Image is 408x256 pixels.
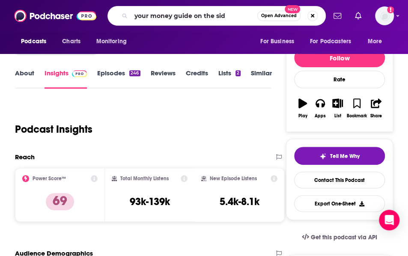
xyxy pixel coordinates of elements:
[351,9,365,23] a: Show notifications dropdown
[347,113,367,119] div: Bookmark
[294,93,312,124] button: Play
[330,9,345,23] a: Show notifications dropdown
[218,69,241,89] a: Lists2
[285,5,300,13] span: New
[129,70,140,76] div: 246
[57,33,86,50] a: Charts
[329,93,346,124] button: List
[33,176,66,182] h2: Power Score™
[96,36,126,48] span: Monitoring
[257,11,301,21] button: Open AdvancedNew
[330,153,359,160] span: Tell Me Why
[368,36,382,48] span: More
[362,33,393,50] button: open menu
[107,6,326,26] div: Search podcasts, credits, & more...
[304,33,363,50] button: open menu
[62,36,80,48] span: Charts
[131,9,257,23] input: Search podcasts, credits, & more...
[375,6,394,25] button: Show profile menu
[15,69,34,89] a: About
[260,36,294,48] span: For Business
[151,69,176,89] a: Reviews
[251,69,272,89] a: Similar
[210,176,257,182] h2: New Episode Listens
[334,113,341,119] div: List
[254,33,305,50] button: open menu
[310,36,351,48] span: For Podcasters
[311,234,377,241] span: Get this podcast via API
[72,70,87,77] img: Podchaser Pro
[367,93,385,124] button: Share
[370,113,382,119] div: Share
[375,6,394,25] span: Logged in as gmalloy
[298,113,307,119] div: Play
[387,6,394,13] svg: Add a profile image
[46,193,74,210] p: 69
[319,153,326,160] img: tell me why sparkle
[235,70,241,76] div: 2
[294,48,385,67] button: Follow
[312,93,329,124] button: Apps
[294,71,385,88] div: Rate
[15,153,35,161] h2: Reach
[294,147,385,165] button: tell me why sparkleTell Me Why
[375,6,394,25] img: User Profile
[129,195,170,208] h3: 93k-139k
[186,69,208,89] a: Credits
[346,93,367,124] button: Bookmark
[294,172,385,188] a: Contact This Podcast
[14,8,96,24] img: Podchaser - Follow, Share and Rate Podcasts
[21,36,46,48] span: Podcasts
[97,69,140,89] a: Episodes246
[90,33,137,50] button: open menu
[295,227,384,248] a: Get this podcast via API
[15,123,92,136] h1: Podcast Insights
[294,195,385,212] button: Export One-Sheet
[315,113,326,119] div: Apps
[261,14,297,18] span: Open Advanced
[379,210,399,230] div: Open Intercom Messenger
[15,33,57,50] button: open menu
[45,69,87,89] a: InsightsPodchaser Pro
[219,195,259,208] h3: 5.4k-8.1k
[120,176,169,182] h2: Total Monthly Listens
